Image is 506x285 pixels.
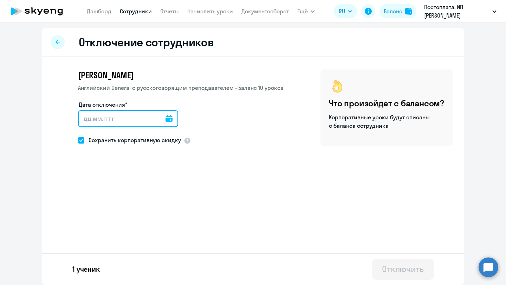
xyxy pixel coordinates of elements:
span: Сохранить корпоративную скидку [84,136,181,144]
button: RU [334,4,357,18]
img: ok [329,78,346,95]
h2: Отключение сотрудников [79,35,214,49]
label: Дата отключения* [79,100,127,109]
img: balance [405,8,412,15]
p: Английский General с русскоговорящим преподавателем • Баланс 10 уроков [78,84,284,92]
button: Постоплата, ИП [PERSON_NAME] [421,3,500,20]
p: 1 ученик [72,264,100,274]
p: Постоплата, ИП [PERSON_NAME] [424,3,489,20]
div: Баланс [384,7,402,15]
a: Начислить уроки [187,8,233,15]
h4: Что произойдет с балансом? [329,98,444,109]
p: Корпоративные уроки будут списаны с баланса сотрудника [329,113,431,130]
a: Дашборд [87,8,111,15]
span: RU [339,7,345,15]
button: Отключить [372,259,434,280]
span: [PERSON_NAME] [78,69,134,81]
a: Сотрудники [120,8,152,15]
input: дд.мм.гггг [78,110,178,127]
a: Документооборот [241,8,289,15]
div: Отключить [382,263,424,274]
span: Ещё [297,7,308,15]
button: Ещё [297,4,315,18]
button: Балансbalance [379,4,416,18]
a: Отчеты [160,8,179,15]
